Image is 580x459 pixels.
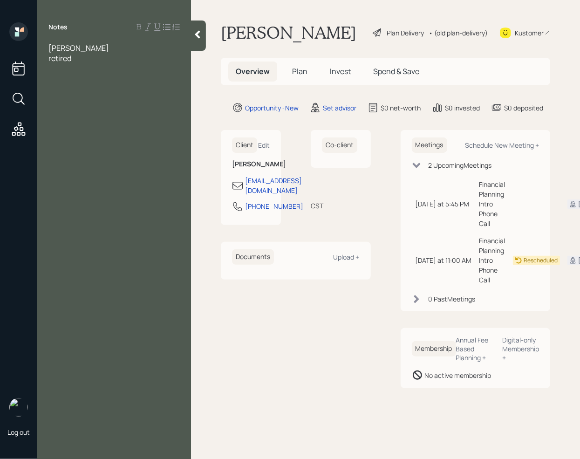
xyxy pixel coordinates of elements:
[221,22,356,43] h1: [PERSON_NAME]
[48,43,109,63] span: [PERSON_NAME] retired
[381,103,421,113] div: $0 net-worth
[258,141,270,150] div: Edit
[425,370,491,380] div: No active membership
[387,28,424,38] div: Plan Delivery
[48,22,68,32] label: Notes
[322,137,357,153] h6: Co-client
[9,398,28,417] img: retirable_logo.png
[479,179,505,228] div: Financial Planning Intro Phone Call
[412,137,447,153] h6: Meetings
[7,428,30,437] div: Log out
[334,253,360,261] div: Upload +
[245,176,302,195] div: [EMAIL_ADDRESS][DOMAIN_NAME]
[412,341,456,356] h6: Membership
[292,66,307,76] span: Plan
[330,66,351,76] span: Invest
[502,336,539,362] div: Digital-only Membership +
[232,137,257,153] h6: Client
[236,66,270,76] span: Overview
[465,141,539,150] div: Schedule New Meeting +
[429,28,488,38] div: • (old plan-delivery)
[504,103,543,113] div: $0 deposited
[524,256,558,265] div: Rescheduled
[245,201,303,211] div: [PHONE_NUMBER]
[416,255,472,265] div: [DATE] at 11:00 AM
[429,294,476,304] div: 0 Past Meeting s
[479,236,505,285] div: Financial Planning Intro Phone Call
[373,66,419,76] span: Spend & Save
[232,160,270,168] h6: [PERSON_NAME]
[515,28,544,38] div: Kustomer
[456,336,495,362] div: Annual Fee Based Planning +
[245,103,299,113] div: Opportunity · New
[323,103,356,113] div: Set advisor
[429,160,492,170] div: 2 Upcoming Meeting s
[445,103,480,113] div: $0 invested
[416,199,472,209] div: [DATE] at 5:45 PM
[232,249,274,265] h6: Documents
